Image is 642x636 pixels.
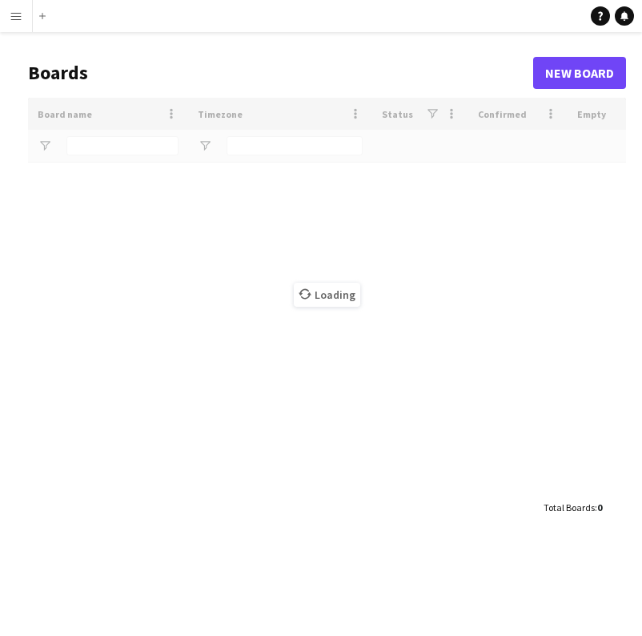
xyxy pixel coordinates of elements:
[597,501,602,513] span: 0
[28,61,533,85] h1: Boards
[533,57,626,89] a: New Board
[544,492,602,523] div: :
[544,501,595,513] span: Total Boards
[294,283,360,307] span: Loading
